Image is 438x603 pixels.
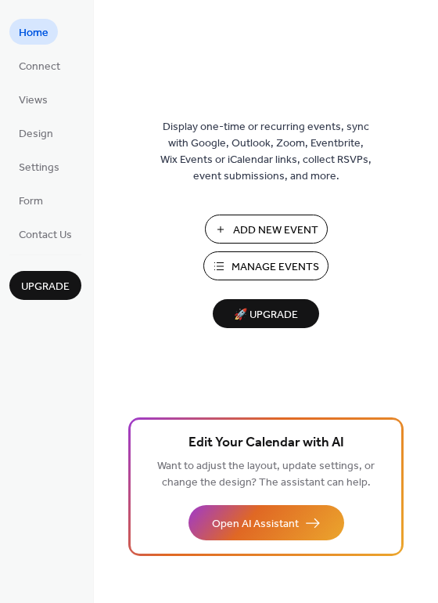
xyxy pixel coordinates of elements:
[203,251,328,280] button: Manage Events
[232,259,319,276] span: Manage Events
[233,222,318,239] span: Add New Event
[205,215,328,244] button: Add New Event
[19,59,60,75] span: Connect
[19,25,48,42] span: Home
[157,456,375,493] span: Want to adjust the layout, update settings, or change the design? The assistant can help.
[19,92,48,109] span: Views
[188,505,344,540] button: Open AI Assistant
[9,271,81,300] button: Upgrade
[9,153,69,179] a: Settings
[9,120,63,146] a: Design
[19,160,59,176] span: Settings
[21,279,70,295] span: Upgrade
[19,227,72,244] span: Contact Us
[9,52,70,78] a: Connect
[9,187,52,213] a: Form
[188,432,344,454] span: Edit Your Calendar with AI
[19,193,43,210] span: Form
[222,305,310,326] span: 🚀 Upgrade
[19,126,53,143] span: Design
[9,19,58,45] a: Home
[213,299,319,328] button: 🚀 Upgrade
[9,86,57,112] a: Views
[212,516,299,533] span: Open AI Assistant
[9,221,81,247] a: Contact Us
[160,119,372,185] span: Display one-time or recurring events, sync with Google, Outlook, Zoom, Eventbrite, Wix Events or ...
